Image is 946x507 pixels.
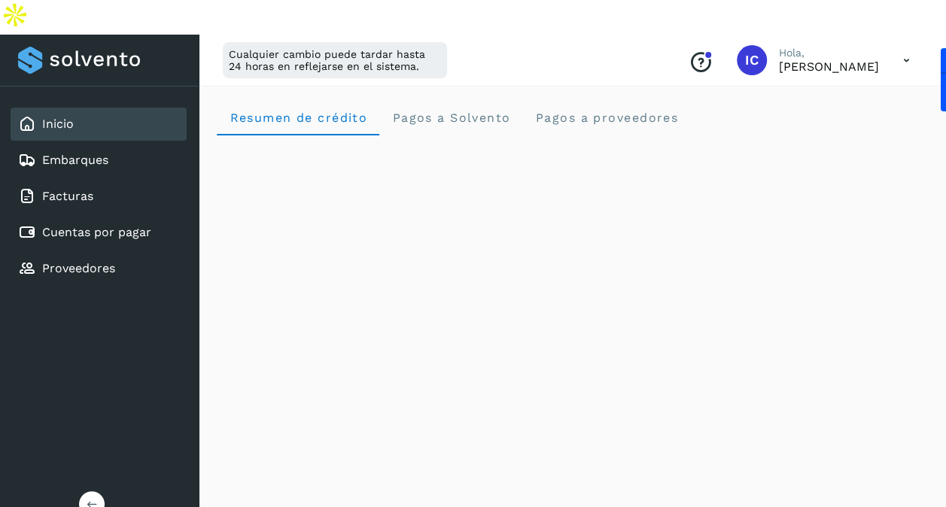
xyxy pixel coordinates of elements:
p: Isaac Cattan Kohab [779,59,879,74]
span: Pagos a proveedores [534,111,678,125]
div: Cualquier cambio puede tardar hasta 24 horas en reflejarse en el sistema. [223,42,447,78]
p: Hola, [779,47,879,59]
div: Inicio [11,108,187,141]
a: Embarques [42,153,108,167]
div: Cuentas por pagar [11,216,187,249]
span: Pagos a Solvento [391,111,510,125]
a: Facturas [42,189,93,203]
span: Resumen de crédito [229,111,367,125]
a: Proveedores [42,261,115,275]
div: Facturas [11,180,187,213]
div: Embarques [11,144,187,177]
a: Inicio [42,117,74,131]
div: Proveedores [11,252,187,285]
a: Cuentas por pagar [42,225,151,239]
